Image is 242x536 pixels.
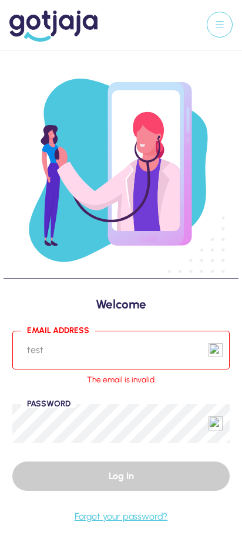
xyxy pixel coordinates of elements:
span: The email is invalid. [12,374,230,385]
label: Password [21,400,76,408]
img: npw-badge-icon.svg [209,416,223,430]
img: GotJaja [9,11,98,42]
h3: Welcome [96,297,146,312]
label: Email Address [21,327,95,335]
img: People [12,79,230,279]
a: Forgot your password? [75,511,168,522]
input: Type here [12,331,230,369]
img: npw-badge-icon.svg [209,343,223,357]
